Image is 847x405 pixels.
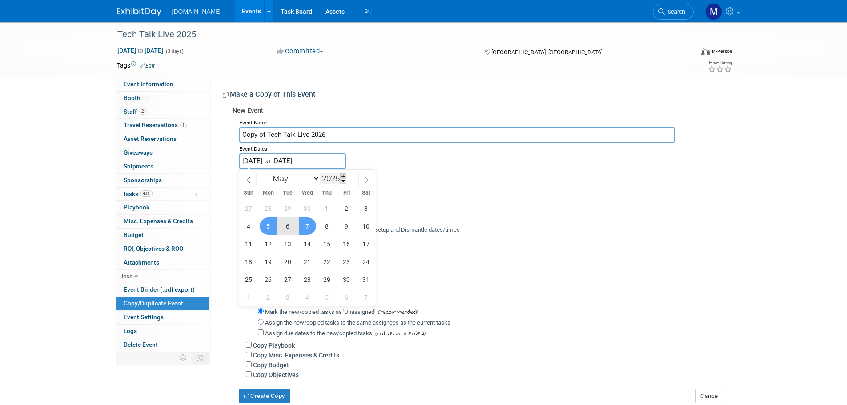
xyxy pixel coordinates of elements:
span: Sun [239,190,259,196]
span: May 2, 2025 [338,200,355,217]
td: Toggle Event Tabs [191,352,209,364]
a: Search [653,4,694,20]
label: Copy Misc. Expenses & Credits [253,352,339,359]
td: Tags [117,61,155,70]
span: May 7, 2025 [299,217,316,235]
div: In-Person [711,48,732,55]
span: May 17, 2025 [357,235,375,253]
span: [GEOGRAPHIC_DATA], [GEOGRAPHIC_DATA] [491,49,602,56]
span: Logs [124,327,137,334]
span: Mon [258,190,278,196]
a: Staff2 [116,105,209,119]
a: Misc. Expenses & Credits [116,215,209,228]
a: Sponsorships [116,174,209,187]
a: Copy/Duplicate Event [116,297,209,310]
span: less [122,273,132,280]
span: Attachments [124,259,159,266]
span: Playbook [124,204,149,211]
span: May 21, 2025 [299,253,316,270]
span: Travel Reservations [124,121,187,128]
div: Make a Copy of This Event [223,90,724,103]
span: Fri [337,190,356,196]
img: Format-Inperson.png [701,48,710,55]
span: Booth [124,94,151,101]
a: ROI, Objectives & ROO [116,242,209,256]
div: Copy Options: [239,196,724,211]
div: Participation [239,169,724,180]
span: April 28, 2025 [260,200,277,217]
span: Search [665,8,685,15]
div: Event Name [239,116,724,127]
a: Event Information [116,78,209,91]
label: Assign due dates to the new/copied tasks [265,330,372,337]
span: May 14, 2025 [299,235,316,253]
a: Travel Reservations1 [116,119,209,132]
span: April 29, 2025 [279,200,297,217]
span: May 25, 2025 [240,271,257,288]
span: May 6, 2025 [279,217,297,235]
span: June 4, 2025 [299,289,316,306]
span: 43% [140,190,153,197]
span: Event Binder (.pdf export) [124,286,195,293]
label: Mark the new/copied tasks as 'Unassigned' [265,309,375,315]
a: Giveaways [116,146,209,160]
a: less [116,270,209,283]
span: Thu [317,190,337,196]
img: Mark Menzella [705,3,722,20]
span: May 15, 2025 [318,235,336,253]
label: Copy Objectives [253,371,299,378]
span: May 22, 2025 [318,253,336,270]
a: Attachments [116,256,209,269]
div: Event Rating [708,61,732,65]
a: Shipments [116,160,209,173]
span: to [136,47,145,54]
span: May 24, 2025 [357,253,375,270]
span: May 23, 2025 [338,253,355,270]
span: 1 [180,122,187,128]
span: [DOMAIN_NAME] [172,8,222,15]
span: May 16, 2025 [338,235,355,253]
span: ROI, Objectives & ROO [124,245,183,252]
a: Booth [116,92,209,105]
span: April 27, 2025 [240,200,257,217]
span: June 7, 2025 [357,289,375,306]
span: (3 days) [165,48,184,54]
button: Committed [274,47,327,56]
a: Playbook [116,201,209,214]
span: Tue [278,190,297,196]
span: Shipments [124,163,153,170]
label: Copy Playbook [253,342,295,349]
img: ExhibitDay [117,8,161,16]
a: Delete Event [116,338,209,352]
span: Tasks [123,190,153,197]
button: Cancel [695,389,724,403]
a: Event Binder (.pdf export) [116,283,209,297]
span: (not recommended) [372,329,426,338]
span: May 19, 2025 [260,253,277,270]
input: Year [320,173,346,184]
div: Event Dates [239,143,724,153]
span: May 31, 2025 [357,271,375,288]
span: April 30, 2025 [299,200,316,217]
span: Sponsorships [124,176,162,184]
span: May 28, 2025 [299,271,316,288]
span: May 9, 2025 [338,217,355,235]
td: Personalize Event Tab Strip [176,352,191,364]
span: Wed [297,190,317,196]
a: Asset Reservations [116,132,209,146]
span: (recommended) [375,308,418,317]
span: Event Settings [124,313,164,321]
label: Copy Budget [253,361,289,369]
span: May 13, 2025 [279,235,297,253]
span: May 30, 2025 [338,271,355,288]
span: [DATE] [DATE] [117,47,164,55]
span: Misc. Expenses & Credits [124,217,193,225]
span: Giveaways [124,149,153,156]
span: May 26, 2025 [260,271,277,288]
span: June 5, 2025 [318,289,336,306]
span: June 3, 2025 [279,289,297,306]
a: Logs [116,325,209,338]
span: May 29, 2025 [318,271,336,288]
a: Event Settings [116,311,209,324]
span: Delete Event [124,341,158,348]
